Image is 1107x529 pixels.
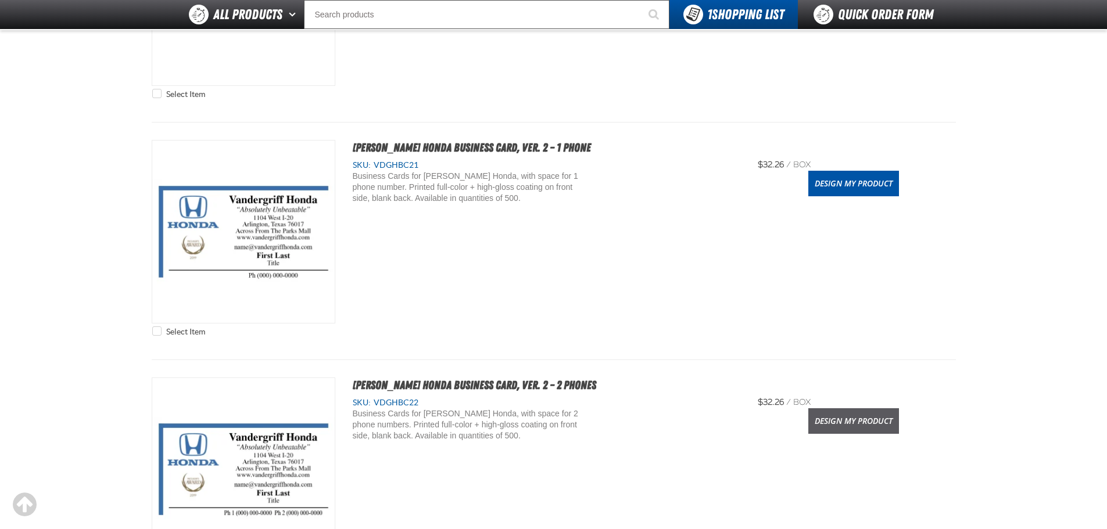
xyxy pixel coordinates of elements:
[12,492,37,517] div: Scroll to the top
[786,160,791,170] span: /
[808,408,899,434] a: Design My Product
[152,326,205,337] label: Select Item
[353,378,596,392] a: [PERSON_NAME] Honda Business Card, Ver. 2 – 2 Phones
[808,171,899,196] a: Design My Product
[213,4,282,25] span: All Products
[793,397,811,407] span: box
[353,160,736,171] div: SKU:
[152,89,205,100] label: Select Item
[152,89,162,98] input: Select Item
[353,141,591,154] a: [PERSON_NAME] Honda Business Card, Ver. 2 – 1 Phone
[371,160,418,170] span: VDGHBC21
[758,397,784,407] span: $32.26
[707,6,784,23] span: Shopping List
[707,6,712,23] strong: 1
[152,141,335,323] img: Vandergriff Honda Business Card, Ver. 2 – 1 Phone
[758,160,784,170] span: $32.26
[152,326,162,336] input: Select Item
[353,408,583,441] div: Business Cards for [PERSON_NAME] Honda, with space for 2 phone numbers. Printed full-color + high...
[786,397,791,407] span: /
[353,397,736,408] div: SKU:
[152,141,335,323] : View Details of the Vandergriff Honda Business Card, Ver. 2 – 1 Phone
[793,160,811,170] span: box
[353,171,583,204] div: Business Cards for [PERSON_NAME] Honda, with space for 1 phone number. Printed full-color + high-...
[371,398,418,407] span: VDGHBC22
